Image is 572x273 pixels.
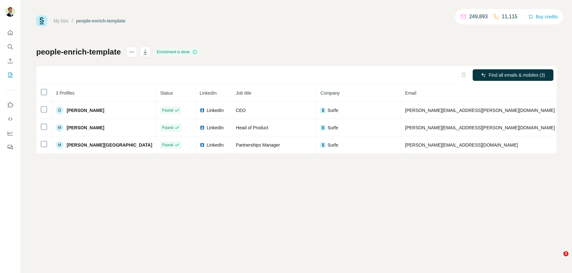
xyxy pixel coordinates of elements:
[327,124,338,131] span: Surfe
[320,142,326,148] img: company-logo
[528,12,558,21] button: Buy credits
[236,125,268,130] span: Head of Product
[473,69,553,81] button: Find all emails & mobiles (3)
[320,90,340,96] span: Company
[200,142,205,148] img: LinkedIn logo
[56,107,63,114] div: D
[36,47,121,57] h1: people-enrich-template
[405,142,518,148] span: [PERSON_NAME][EMAIL_ADDRESS][DOMAIN_NAME]
[320,125,326,130] img: company-logo
[56,141,63,149] div: M
[405,108,555,113] span: [PERSON_NAME][EMAIL_ADDRESS][PERSON_NAME][DOMAIN_NAME]
[563,251,568,256] span: 2
[5,141,15,153] button: Feedback
[155,48,199,56] div: Enrichment is done
[489,72,545,78] span: Find all emails & mobiles (3)
[550,251,566,267] iframe: Intercom live chat
[207,107,224,114] span: LinkedIn
[5,99,15,111] button: Use Surfe on LinkedIn
[67,142,152,148] span: [PERSON_NAME][GEOGRAPHIC_DATA]
[72,18,73,24] li: /
[36,15,47,26] img: Surfe Logo
[5,55,15,67] button: Enrich CSV
[67,107,104,114] span: [PERSON_NAME]
[200,90,217,96] span: LinkedIn
[405,90,416,96] span: Email
[200,108,205,113] img: LinkedIn logo
[67,124,104,131] span: [PERSON_NAME]
[76,18,126,24] div: people-enrich-template
[327,107,338,114] span: Surfe
[200,125,205,130] img: LinkedIn logo
[405,125,555,130] span: [PERSON_NAME][EMAIL_ADDRESS][PERSON_NAME][DOMAIN_NAME]
[236,142,280,148] span: Partnerships Manager
[54,18,69,23] a: My lists
[5,27,15,38] button: Quick start
[327,142,338,148] span: Surfe
[127,47,137,57] button: actions
[5,6,15,17] img: Avatar
[162,107,173,113] span: Found
[56,90,74,96] span: 3 Profiles
[5,127,15,139] button: Dashboard
[162,125,173,131] span: Found
[236,108,245,113] span: CEO
[5,41,15,53] button: Search
[56,124,63,132] div: M
[469,13,488,21] p: 249,893
[160,90,173,96] span: Status
[236,90,251,96] span: Job title
[162,142,173,148] span: Found
[320,108,326,113] img: company-logo
[207,142,224,148] span: LinkedIn
[207,124,224,131] span: LinkedIn
[5,113,15,125] button: Use Surfe API
[5,69,15,81] button: My lists
[502,13,518,21] p: 11,115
